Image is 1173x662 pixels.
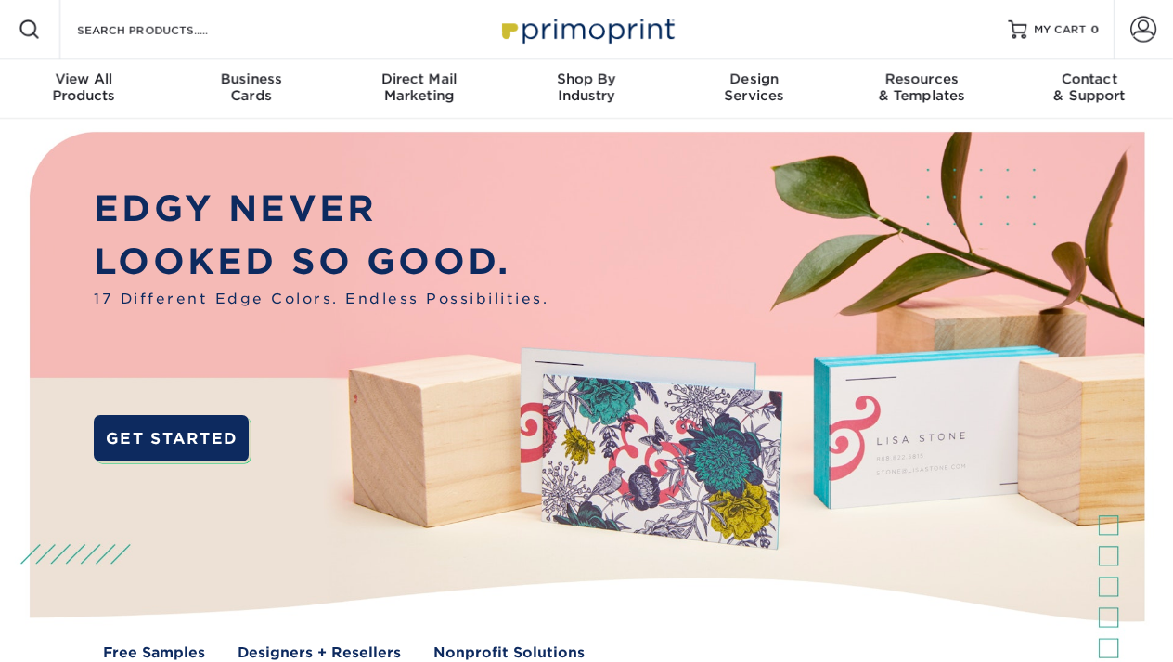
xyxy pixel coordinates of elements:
span: Design [670,71,838,87]
img: Primoprint [494,9,679,49]
span: Resources [838,71,1006,87]
span: Direct Mail [335,71,503,87]
a: Direct MailMarketing [335,59,503,119]
div: & Templates [838,71,1006,104]
a: Contact& Support [1005,59,1173,119]
span: 17 Different Edge Colors. Endless Possibilities. [94,289,548,310]
span: 0 [1090,23,1099,36]
span: Shop By [503,71,671,87]
div: Marketing [335,71,503,104]
a: BusinessCards [168,59,336,119]
div: Industry [503,71,671,104]
div: Cards [168,71,336,104]
span: Business [168,71,336,87]
p: EDGY NEVER [94,183,548,236]
a: Resources& Templates [838,59,1006,119]
a: DesignServices [670,59,838,119]
a: GET STARTED [94,415,249,461]
input: SEARCH PRODUCTS..... [75,19,256,41]
div: Services [670,71,838,104]
div: & Support [1005,71,1173,104]
a: Shop ByIndustry [503,59,671,119]
span: Contact [1005,71,1173,87]
span: MY CART [1034,22,1087,38]
p: LOOKED SO GOOD. [94,236,548,289]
